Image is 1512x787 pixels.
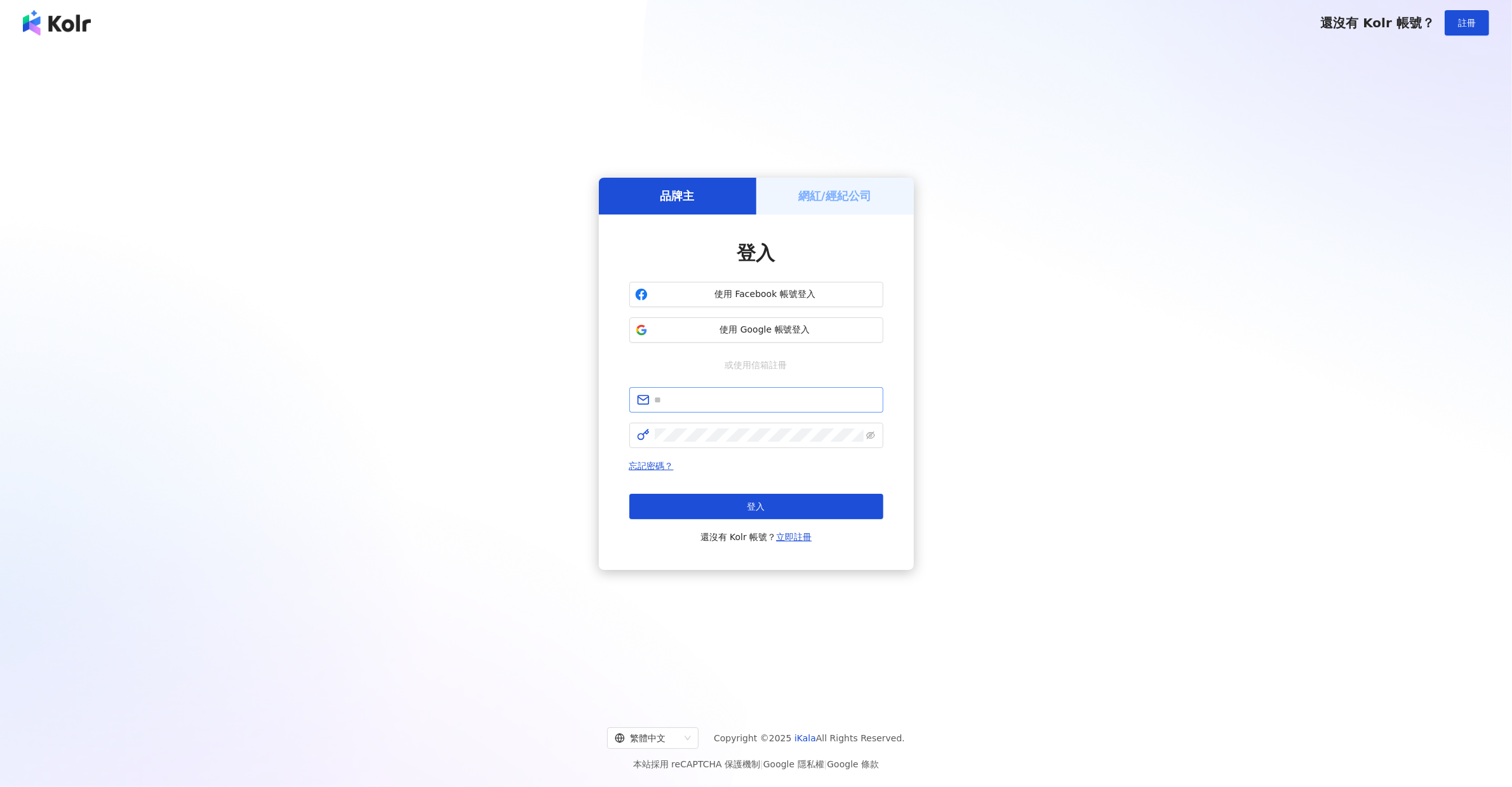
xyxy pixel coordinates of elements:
span: | [760,759,763,769]
button: 使用 Facebook 帳號登入 [629,282,883,307]
h5: 品牌主 [660,188,695,204]
span: 登入 [747,501,765,512]
a: iKala [794,733,816,743]
span: 還沒有 Kolr 帳號？ [1320,15,1435,30]
a: Google 條款 [827,759,879,769]
button: 使用 Google 帳號登入 [629,317,883,343]
a: 忘記密碼？ [629,461,674,471]
img: logo [23,10,91,36]
span: 使用 Facebook 帳號登入 [653,288,878,301]
div: 繁體中文 [615,728,679,748]
h5: 網紅/經紀公司 [798,188,871,204]
span: | [824,759,827,769]
a: 立即註冊 [776,532,812,542]
span: Copyright © 2025 All Rights Reserved. [714,731,905,746]
button: 登入 [629,494,883,519]
span: 使用 Google 帳號登入 [653,324,878,336]
button: 註冊 [1445,10,1489,36]
a: Google 隱私權 [763,759,824,769]
span: eye-invisible [866,431,875,440]
span: 或使用信箱註冊 [716,358,796,372]
span: 註冊 [1458,18,1476,28]
span: 本站採用 reCAPTCHA 保護機制 [633,757,879,772]
span: 還沒有 Kolr 帳號？ [700,529,812,545]
span: 登入 [737,242,775,264]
